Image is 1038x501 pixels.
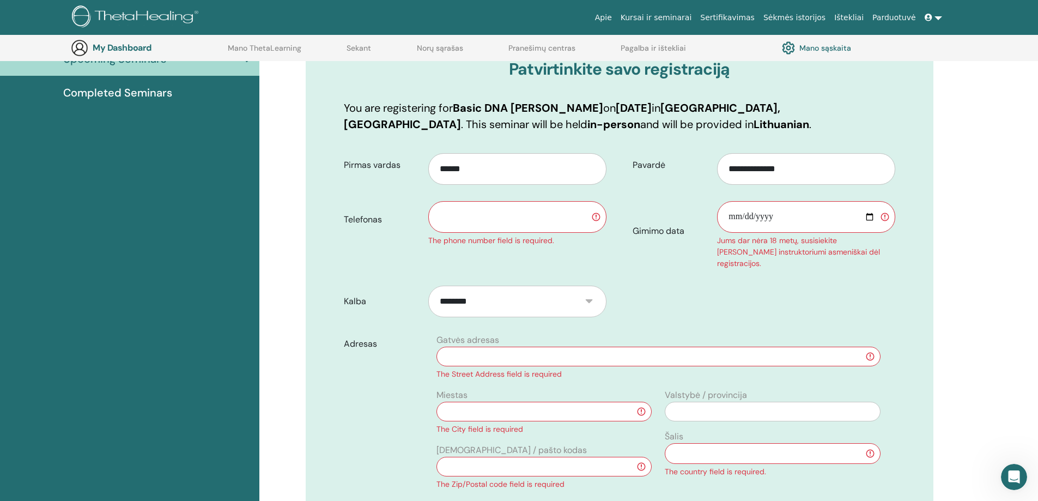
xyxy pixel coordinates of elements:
[453,101,603,115] b: Basic DNA [PERSON_NAME]
[93,43,202,53] h3: My Dashboard
[624,155,718,176] label: Pavardė
[665,389,747,402] label: Valstybė / provincija
[754,117,809,131] b: Lithuanian
[587,117,640,131] b: in-person
[508,44,575,61] a: Pranešimų centras
[436,479,652,490] div: The Zip/Postal code field is required
[616,101,652,115] b: [DATE]
[344,101,780,131] b: [GEOGRAPHIC_DATA], [GEOGRAPHIC_DATA]
[696,8,759,28] a: Sertifikavimas
[336,155,429,176] label: Pirmas vardas
[665,466,880,478] div: The country field is required.
[344,59,895,79] h3: Patvirtinkite savo registraciją
[436,444,587,457] label: [DEMOGRAPHIC_DATA] / pašto kodas
[621,44,686,61] a: Pagalba ir ištekliai
[347,44,371,61] a: Sekant
[868,8,920,28] a: Parduotuvė
[616,8,696,28] a: Kursai ir seminarai
[665,430,683,443] label: Šalis
[830,8,868,28] a: Ištekliai
[591,8,616,28] a: Apie
[71,39,88,57] img: generic-user-icon.jpg
[782,39,851,57] a: Mano sąskaita
[428,235,606,246] div: The phone number field is required.
[336,334,430,354] label: Adresas
[228,44,301,61] a: Mano ThetaLearning
[417,44,463,61] a: Norų sąrašas
[624,221,718,242] label: Gimimo data
[336,291,429,312] label: Kalba
[759,8,830,28] a: Sėkmės istorijos
[782,39,795,57] img: cog.svg
[436,334,499,347] label: Gatvės adresas
[436,369,880,380] div: The Street Address field is required
[717,235,895,269] div: Jums dar nėra 18 metų, susisiekite [PERSON_NAME] instruktoriumi asmeniškai dėl registracijos.
[436,389,468,402] label: Miestas
[344,100,895,132] p: You are registering for on in . This seminar will be held and will be provided in .
[63,84,172,101] span: Completed Seminars
[336,209,429,230] label: Telefonas
[436,424,652,435] div: The City field is required
[72,5,202,30] img: logo.png
[1001,464,1027,490] iframe: Intercom live chat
